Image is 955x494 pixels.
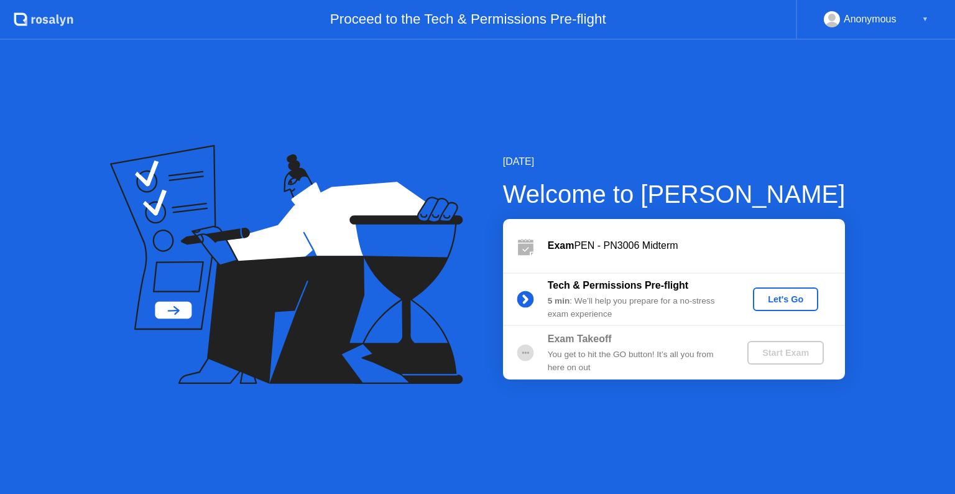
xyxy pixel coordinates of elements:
div: Welcome to [PERSON_NAME] [503,175,846,213]
button: Let's Go [753,287,818,311]
b: Tech & Permissions Pre-flight [548,280,688,291]
button: Start Exam [747,341,824,365]
div: ▼ [922,11,928,27]
b: 5 min [548,296,570,305]
div: Start Exam [752,348,819,358]
div: [DATE] [503,154,846,169]
div: You get to hit the GO button! It’s all you from here on out [548,348,727,374]
div: PEN - PN3006 Midterm [548,238,845,253]
div: Let's Go [758,294,813,304]
b: Exam [548,240,574,251]
div: Anonymous [844,11,897,27]
b: Exam Takeoff [548,333,612,344]
div: : We’ll help you prepare for a no-stress exam experience [548,295,727,320]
